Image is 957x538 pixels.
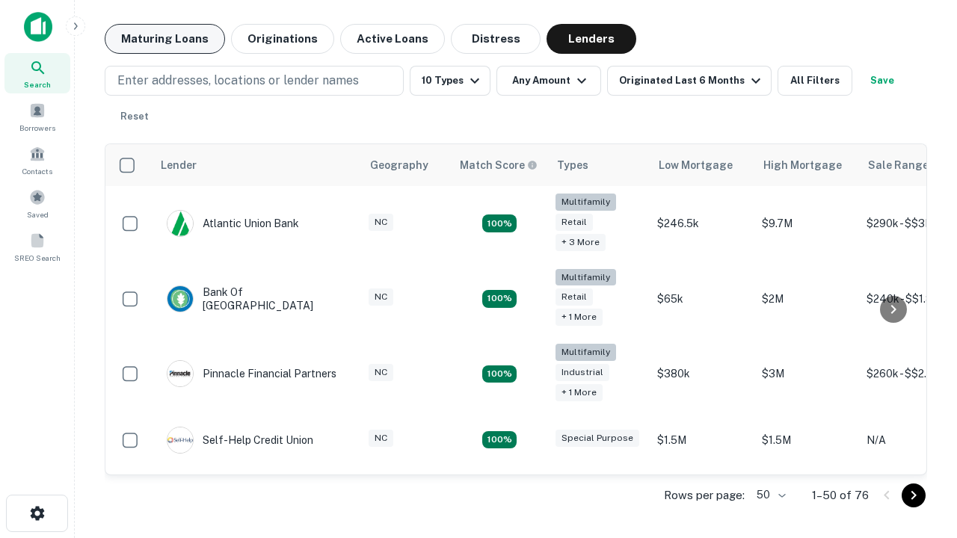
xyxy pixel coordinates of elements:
div: NC [369,364,393,381]
div: Capitalize uses an advanced AI algorithm to match your search with the best lender. The match sco... [460,157,538,173]
span: Saved [27,208,49,220]
div: + 3 more [556,234,606,251]
a: Saved [4,183,70,223]
span: Contacts [22,165,52,177]
div: Multifamily [556,344,616,361]
button: Reset [111,102,159,132]
div: Special Purpose [556,430,639,447]
td: $9.7M [754,186,859,262]
iframe: Chat Widget [882,371,957,442]
button: Enter addresses, locations or lender names [105,66,404,96]
div: Retail [556,288,593,306]
div: Low Mortgage [659,156,733,174]
button: Maturing Loans [105,24,225,54]
div: Originated Last 6 Months [619,72,765,90]
td: $246.5k [650,186,754,262]
a: SREO Search [4,226,70,267]
div: Self-help Credit Union [167,427,313,454]
div: Multifamily [556,194,616,211]
button: All Filters [778,66,852,96]
img: picture [167,286,193,312]
span: Borrowers [19,122,55,134]
div: Retail [556,214,593,231]
td: $1.5M [754,412,859,469]
span: Search [24,78,51,90]
img: picture [167,427,193,453]
td: $2M [754,262,859,337]
th: Lender [152,144,361,186]
span: SREO Search [14,252,61,264]
button: Any Amount [496,66,601,96]
button: 10 Types [410,66,490,96]
div: Geography [370,156,428,174]
div: Lender [161,156,197,174]
button: Go to next page [902,483,926,507]
div: NC [369,214,393,231]
th: Low Mortgage [650,144,754,186]
p: 1–50 of 76 [812,486,869,504]
button: Originated Last 6 Months [607,66,772,96]
td: $1.5M [650,412,754,469]
img: capitalize-icon.png [24,12,52,42]
button: Lenders [547,24,636,54]
div: NC [369,430,393,447]
div: Multifamily [556,269,616,286]
div: Matching Properties: 10, hasApolloMatch: undefined [482,214,517,232]
img: picture [167,361,193,386]
div: Types [557,156,588,174]
div: 50 [751,484,788,506]
div: Sale Range [868,156,929,174]
a: Search [4,53,70,93]
div: Atlantic Union Bank [167,210,299,237]
td: $3M [754,336,859,412]
div: + 1 more [556,309,603,326]
div: NC [369,288,393,306]
div: Matching Properties: 14, hasApolloMatch: undefined [482,365,517,383]
h6: Match Score [460,157,535,173]
a: Borrowers [4,96,70,137]
button: Distress [451,24,541,54]
th: Types [548,144,650,186]
button: Active Loans [340,24,445,54]
div: Matching Properties: 11, hasApolloMatch: undefined [482,431,517,449]
th: Geography [361,144,451,186]
p: Rows per page: [664,486,745,504]
div: Matching Properties: 17, hasApolloMatch: undefined [482,290,517,308]
div: Bank Of [GEOGRAPHIC_DATA] [167,285,346,312]
button: Save your search to get updates of matches that match your search criteria. [858,66,906,96]
td: $65k [650,262,754,337]
p: Enter addresses, locations or lender names [117,72,359,90]
div: High Mortgage [763,156,842,174]
img: picture [167,211,193,236]
button: Originations [231,24,334,54]
div: Pinnacle Financial Partners [167,360,336,387]
div: + 1 more [556,384,603,401]
td: $380k [650,336,754,412]
th: Capitalize uses an advanced AI algorithm to match your search with the best lender. The match sco... [451,144,548,186]
th: High Mortgage [754,144,859,186]
a: Contacts [4,140,70,180]
div: Industrial [556,364,609,381]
